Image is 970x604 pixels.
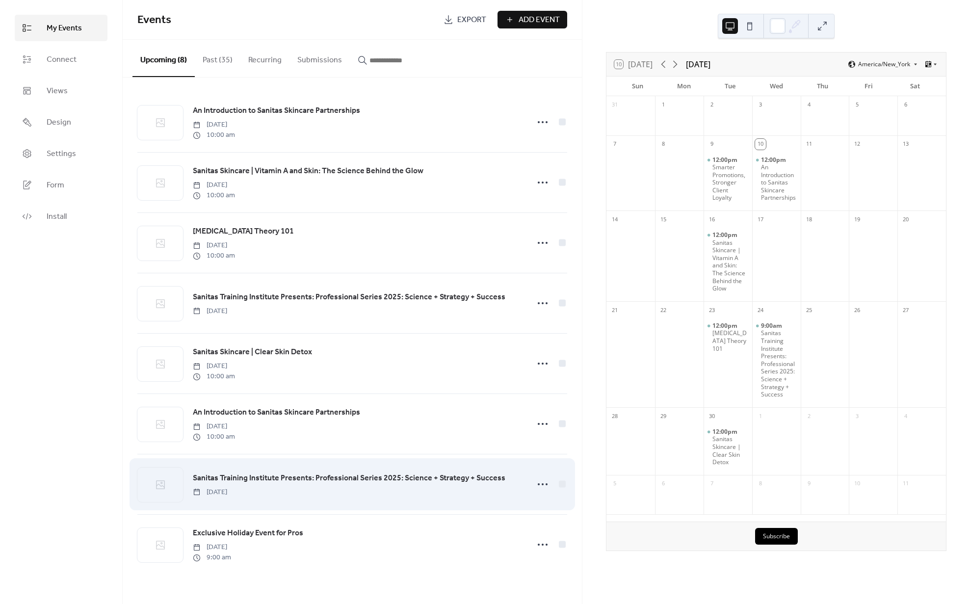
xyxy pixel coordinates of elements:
[686,58,710,70] div: [DATE]
[755,528,798,545] button: Subscribe
[193,226,294,237] span: [MEDICAL_DATA] Theory 101
[498,11,567,28] a: Add Event
[707,214,717,225] div: 16
[804,305,814,315] div: 25
[195,40,240,76] button: Past (35)
[761,163,797,202] div: An Introduction to Sanitas Skincare Partnerships
[193,472,505,485] a: Sanitas Training Institute Presents: Professional Series 2025: Science + Strategy + Success
[15,203,107,230] a: Install
[47,85,68,97] span: Views
[900,411,911,421] div: 4
[658,411,669,421] div: 29
[660,77,707,96] div: Mon
[852,100,863,110] div: 5
[193,165,423,177] span: Sanitas Skincare | Vitamin A and Skin: The Science Behind the Glow
[900,305,911,315] div: 27
[609,100,620,110] div: 31
[193,105,360,117] a: An Introduction to Sanitas Skincare Partnerships
[193,407,360,419] span: An Introduction to Sanitas Skincare Partnerships
[193,487,227,498] span: [DATE]
[804,100,814,110] div: 4
[712,329,748,352] div: [MEDICAL_DATA] Theory 101
[614,77,660,96] div: Sun
[658,139,669,150] div: 8
[712,435,748,466] div: Sanitas Skincare | Clear Skin Detox
[289,40,350,76] button: Submissions
[193,527,303,540] a: Exclusive Holiday Event for Pros
[457,14,486,26] span: Export
[752,156,801,202] div: An Introduction to Sanitas Skincare Partnerships
[15,78,107,104] a: Views
[193,346,312,359] a: Sanitas Skincare | Clear Skin Detox
[900,139,911,150] div: 13
[900,214,911,225] div: 20
[755,411,766,421] div: 1
[609,411,620,421] div: 28
[47,180,64,191] span: Form
[47,54,77,66] span: Connect
[852,478,863,489] div: 10
[704,156,752,202] div: Smarter Promotions, Stronger Client Loyalty
[707,139,717,150] div: 9
[47,23,82,34] span: My Events
[658,100,669,110] div: 1
[436,11,494,28] a: Export
[845,77,891,96] div: Fri
[193,306,227,316] span: [DATE]
[193,432,235,442] span: 10:00 am
[712,322,739,330] span: 12:00pm
[15,172,107,198] a: Form
[193,542,231,552] span: [DATE]
[852,214,863,225] div: 19
[47,117,71,129] span: Design
[755,478,766,489] div: 8
[712,239,748,292] div: Sanitas Skincare | Vitamin A and Skin: The Science Behind the Glow
[707,411,717,421] div: 30
[193,180,235,190] span: [DATE]
[519,14,560,26] span: Add Event
[707,77,753,96] div: Tue
[193,527,303,539] span: Exclusive Holiday Event for Pros
[799,77,845,96] div: Thu
[858,61,910,67] span: America/New_York
[892,77,938,96] div: Sat
[193,473,505,484] span: Sanitas Training Institute Presents: Professional Series 2025: Science + Strategy + Success
[193,552,231,563] span: 9:00 am
[707,305,717,315] div: 23
[761,156,787,164] span: 12:00pm
[712,156,739,164] span: 12:00pm
[712,428,739,436] span: 12:00pm
[240,40,289,76] button: Recurring
[755,100,766,110] div: 3
[804,478,814,489] div: 9
[804,214,814,225] div: 18
[658,305,669,315] div: 22
[752,322,801,398] div: Sanitas Training Institute Presents: Professional Series 2025: Science + Strategy + Success
[609,214,620,225] div: 14
[755,139,766,150] div: 10
[707,478,717,489] div: 7
[193,225,294,238] a: [MEDICAL_DATA] Theory 101
[658,478,669,489] div: 6
[658,214,669,225] div: 15
[704,322,752,352] div: Chemical Peel Theory 101
[47,148,76,160] span: Settings
[193,130,235,140] span: 10:00 am
[900,100,911,110] div: 6
[15,109,107,135] a: Design
[804,139,814,150] div: 11
[193,190,235,201] span: 10:00 am
[137,9,171,31] span: Events
[852,305,863,315] div: 26
[47,211,67,223] span: Install
[712,231,739,239] span: 12:00pm
[193,361,235,371] span: [DATE]
[193,406,360,419] a: An Introduction to Sanitas Skincare Partnerships
[707,100,717,110] div: 2
[193,120,235,130] span: [DATE]
[852,139,863,150] div: 12
[712,163,748,202] div: Smarter Promotions, Stronger Client Loyalty
[900,478,911,489] div: 11
[804,411,814,421] div: 2
[193,251,235,261] span: 10:00 am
